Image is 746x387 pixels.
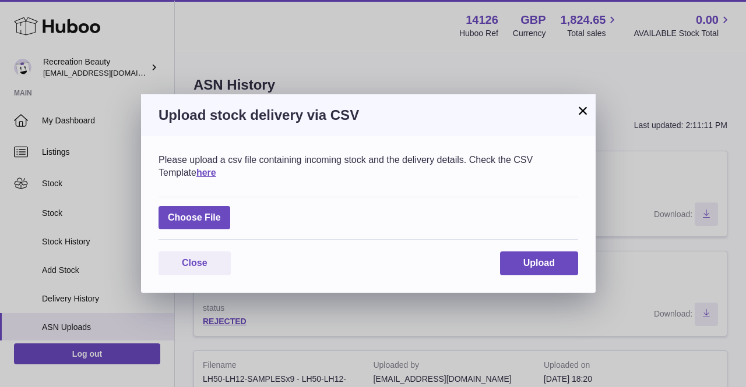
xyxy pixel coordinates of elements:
button: × [576,104,590,118]
span: Close [182,258,207,268]
span: Upload [523,258,555,268]
h3: Upload stock delivery via CSV [159,106,578,125]
span: Choose File [159,206,230,230]
button: Upload [500,251,578,275]
div: Please upload a csv file containing incoming stock and the delivery details. Check the CSV Template [159,154,578,179]
a: here [196,168,216,177]
button: Close [159,251,231,275]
